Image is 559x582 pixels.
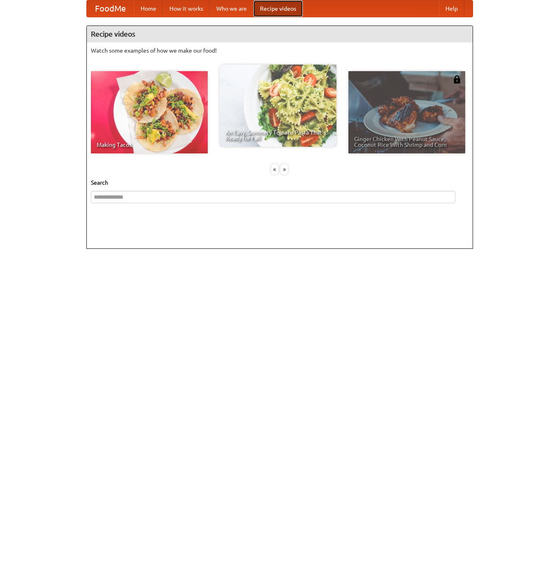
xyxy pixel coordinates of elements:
a: Recipe videos [253,0,303,17]
div: « [271,164,278,174]
a: Help [439,0,464,17]
span: An Easy, Summery Tomato Pasta That's Ready for Fall [225,130,331,141]
h4: Recipe videos [87,26,473,42]
p: Watch some examples of how we make our food! [91,46,469,55]
span: Making Tacos [97,142,202,148]
a: How it works [163,0,210,17]
a: Who we are [210,0,253,17]
a: An Easy, Summery Tomato Pasta That's Ready for Fall [220,65,336,147]
a: Home [134,0,163,17]
a: Making Tacos [91,71,208,153]
div: » [281,164,288,174]
img: 483408.png [453,75,461,83]
a: FoodMe [87,0,134,17]
h5: Search [91,179,469,187]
